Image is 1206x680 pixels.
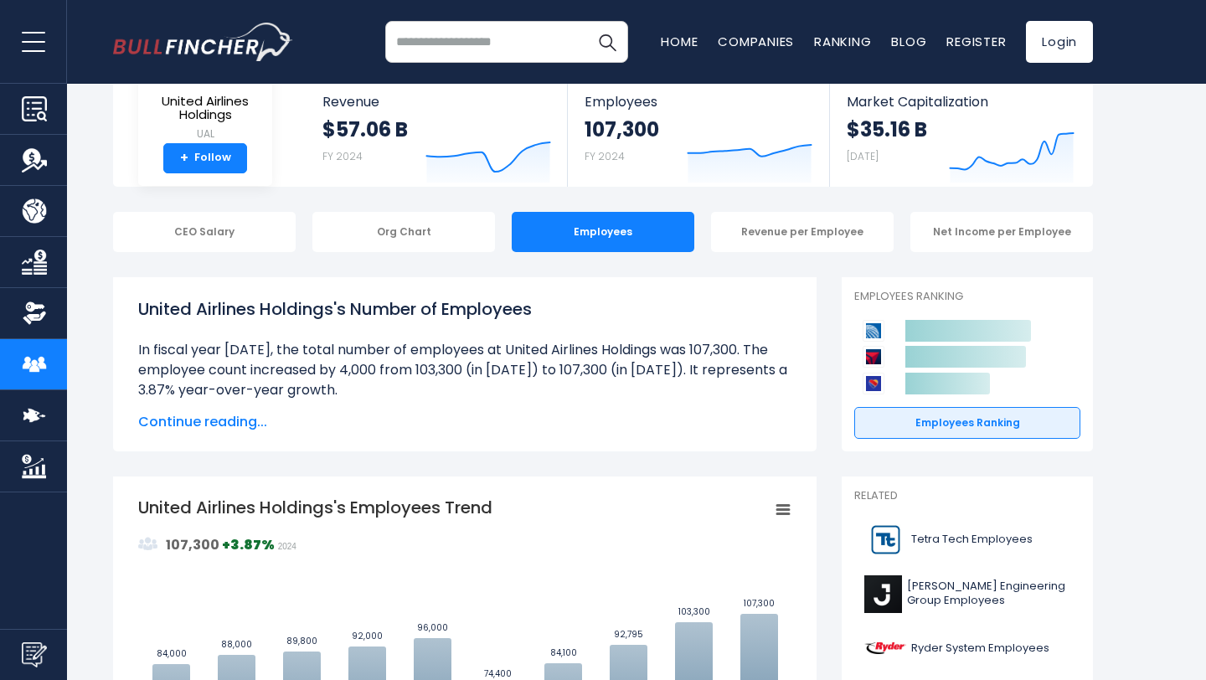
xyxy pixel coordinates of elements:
span: Revenue [322,94,551,110]
text: 92,000 [352,630,383,642]
div: Employees [512,212,694,252]
span: United Airlines Holdings [152,95,259,122]
text: 74,400 [484,667,512,680]
small: FY 2024 [585,149,625,163]
text: 92,795 [614,628,643,641]
p: Related [854,489,1080,503]
div: Net Income per Employee [910,212,1093,252]
span: Ryder System Employees [911,641,1049,656]
a: Employees Ranking [854,407,1080,439]
text: 96,000 [417,621,448,634]
text: 103,300 [678,605,710,618]
strong: 107,300 [585,116,659,142]
a: Ranking [814,33,871,50]
p: Employees Ranking [854,290,1080,304]
img: Ownership [22,301,47,326]
text: 89,800 [286,635,317,647]
div: CEO Salary [113,212,296,252]
a: Tetra Tech Employees [854,517,1080,563]
small: UAL [152,126,259,142]
span: [PERSON_NAME] Engineering Group Employees [907,580,1070,608]
a: United Airlines Holdings UAL [151,25,260,143]
strong: 3.87% [230,535,275,554]
a: Revenue $57.06 B FY 2024 [306,79,568,187]
div: Org Chart [312,212,495,252]
text: 84,000 [157,647,187,660]
a: Companies [718,33,794,50]
a: Home [661,33,698,50]
a: Blog [891,33,926,50]
a: Employees 107,300 FY 2024 [568,79,828,187]
a: Market Capitalization $35.16 B [DATE] [830,79,1091,187]
a: Ryder System Employees [854,626,1080,672]
a: Login [1026,21,1093,63]
h1: United Airlines Holdings's Number of Employees [138,296,791,322]
img: R logo [864,630,906,667]
strong: + [222,535,275,554]
img: J logo [864,575,902,613]
small: FY 2024 [322,149,363,163]
strong: + [180,151,188,166]
a: +Follow [163,143,247,173]
strong: $57.06 B [322,116,408,142]
img: Delta Air Lines competitors logo [863,346,884,368]
img: bullfincher logo [113,23,293,61]
a: Go to homepage [113,23,293,61]
span: Continue reading... [138,412,791,432]
a: [PERSON_NAME] Engineering Group Employees [854,571,1080,617]
span: Tetra Tech Employees [911,533,1033,547]
text: 107,300 [744,597,775,610]
button: Search [586,21,628,63]
span: Employees [585,94,812,110]
strong: 107,300 [166,535,219,554]
text: 88,000 [221,638,252,651]
div: Revenue per Employee [711,212,894,252]
img: Southwest Airlines Co. competitors logo [863,373,884,394]
text: 84,100 [550,647,577,659]
strong: $35.16 B [847,116,927,142]
img: TTEK logo [864,521,906,559]
img: graph_employee_icon.svg [138,534,158,554]
span: Market Capitalization [847,94,1075,110]
span: 2024 [278,542,296,551]
img: United Airlines Holdings competitors logo [863,320,884,342]
a: Register [946,33,1006,50]
li: In fiscal year [DATE], the total number of employees at United Airlines Holdings was 107,300. The... [138,340,791,400]
small: [DATE] [847,149,879,163]
tspan: United Airlines Holdings's Employees Trend [138,496,492,519]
